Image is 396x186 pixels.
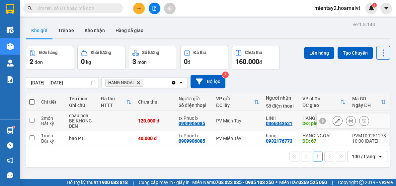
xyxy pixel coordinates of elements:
[26,23,53,38] button: Kho gửi
[91,50,111,55] div: Khối lượng
[179,116,209,121] div: tx Phuc b
[298,180,327,185] strong: 0369 525 060
[69,136,94,141] div: bao PT
[302,103,340,108] div: ĐC giao
[333,116,343,126] div: Sửa đơn hàng
[349,93,389,111] th: Toggle SortBy
[216,103,254,108] div: ĐC lấy
[69,113,94,118] div: chau hoa
[276,181,277,184] span: ⚪️
[26,46,74,70] button: Đơn hàng2đơn
[39,50,57,55] div: Đơn hàng
[216,96,254,101] div: VP gửi
[235,58,259,66] span: 160.000
[309,4,365,12] span: mientay2.hoamaivt
[302,96,340,101] div: VP nhận
[266,133,296,138] div: hùng
[194,50,206,55] div: Đã thu
[167,6,172,11] span: aim
[41,99,62,105] div: Chi tiết
[302,133,346,138] div: HANG NGOAI
[101,103,126,108] div: HTTT
[368,5,374,11] img: icon-new-feature
[192,179,274,186] span: Miền Nam
[352,133,386,138] div: PVMT09251278
[129,46,177,70] button: Số lượng3món
[7,76,14,83] img: solution-icon
[41,138,62,144] div: Bất kỳ
[152,6,157,11] span: file-add
[7,157,13,163] span: notification
[299,93,349,111] th: Toggle SortBy
[86,60,91,65] span: kg
[359,180,364,185] span: copyright
[380,3,392,14] button: caret-down
[302,121,346,126] div: DĐ: phu my
[69,96,94,101] div: Tên món
[178,80,184,85] svg: open
[164,3,176,14] button: aim
[7,43,14,50] img: warehouse-icon
[266,121,292,126] div: 0366043621
[53,23,79,38] button: Trên xe
[41,121,62,126] div: Bất kỳ
[99,180,128,185] strong: 1900 633 818
[28,6,32,11] span: search
[77,46,125,70] button: Khối lượng0kg
[352,103,381,108] div: Ngày ĐH
[302,138,346,144] div: DĐ: 67
[37,5,115,12] input: Tìm tên, số ĐT hoặc mã đơn
[7,60,14,67] img: warehouse-icon
[139,179,191,186] span: Cung cấp máy in - giấy in:
[138,118,172,123] div: 120.000 đ
[41,133,62,138] div: 1 món
[222,71,229,78] sup: 3
[67,179,128,186] span: Hỗ trợ kỹ thuật:
[101,96,126,101] div: Đã thu
[352,96,381,101] div: Mã GD
[216,118,259,123] div: PV Miền Tây
[26,77,99,88] input: Select a date range.
[171,80,176,85] svg: Clear all
[213,93,263,111] th: Toggle SortBy
[232,46,280,70] button: Chưa thu160.000đ
[188,60,190,65] span: đ
[149,3,160,14] button: file-add
[302,116,346,121] div: HANG NGOAI
[108,80,134,85] span: HANG NGOAI
[7,142,13,149] span: question-circle
[30,58,33,66] span: 2
[35,60,43,65] span: đơn
[279,179,327,186] span: Miền Bắc
[136,81,140,85] svg: Delete
[137,6,141,11] span: plus
[353,21,375,28] div: ver 1.8.143
[179,96,209,101] div: Người gửi
[180,46,228,70] button: Đã thu0đ
[179,121,205,126] div: 0909906085
[110,23,149,38] button: Hàng đã giao
[304,47,334,59] button: Lên hàng
[133,3,145,14] button: plus
[133,179,134,186] span: |
[137,60,147,65] span: món
[184,58,188,66] span: 0
[138,136,172,141] div: 40.000 đ
[7,127,14,134] img: warehouse-icon
[132,58,136,66] span: 3
[352,153,375,160] div: 100 / trang
[105,79,143,87] span: HANG NGOAI, close by backspace
[7,172,13,178] span: message
[142,50,159,55] div: Số lượng
[179,138,205,144] div: 0909906085
[373,3,375,8] span: 1
[41,116,62,121] div: 2 món
[81,58,85,66] span: 0
[352,138,386,144] div: 10:00 [DATE]
[266,138,292,144] div: 0932176773
[179,103,209,108] div: Số điện thoại
[372,3,377,8] sup: 1
[259,60,262,65] span: đ
[191,75,225,88] button: Bộ lọc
